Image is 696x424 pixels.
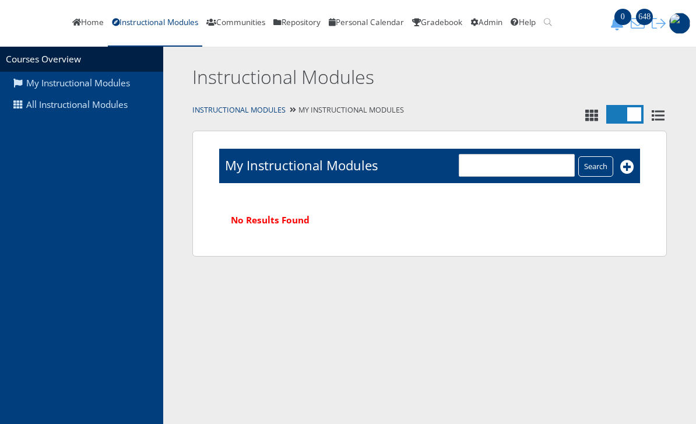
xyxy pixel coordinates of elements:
a: Instructional Modules [192,105,286,115]
div: My Instructional Modules [163,102,696,119]
i: Add New [620,160,634,174]
span: 648 [636,9,653,25]
a: 648 [627,16,648,29]
h2: Instructional Modules [192,64,570,90]
span: 0 [614,9,631,25]
button: 0 [606,16,627,30]
a: 0 [606,16,627,29]
button: 648 [627,16,648,30]
i: List [649,109,667,122]
i: Tile [583,109,600,122]
h1: My Instructional Modules [225,156,378,174]
img: 1943_125_125.jpg [669,13,690,34]
div: No Results Found [219,202,640,239]
input: Search [578,156,613,177]
a: Courses Overview [6,53,81,65]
